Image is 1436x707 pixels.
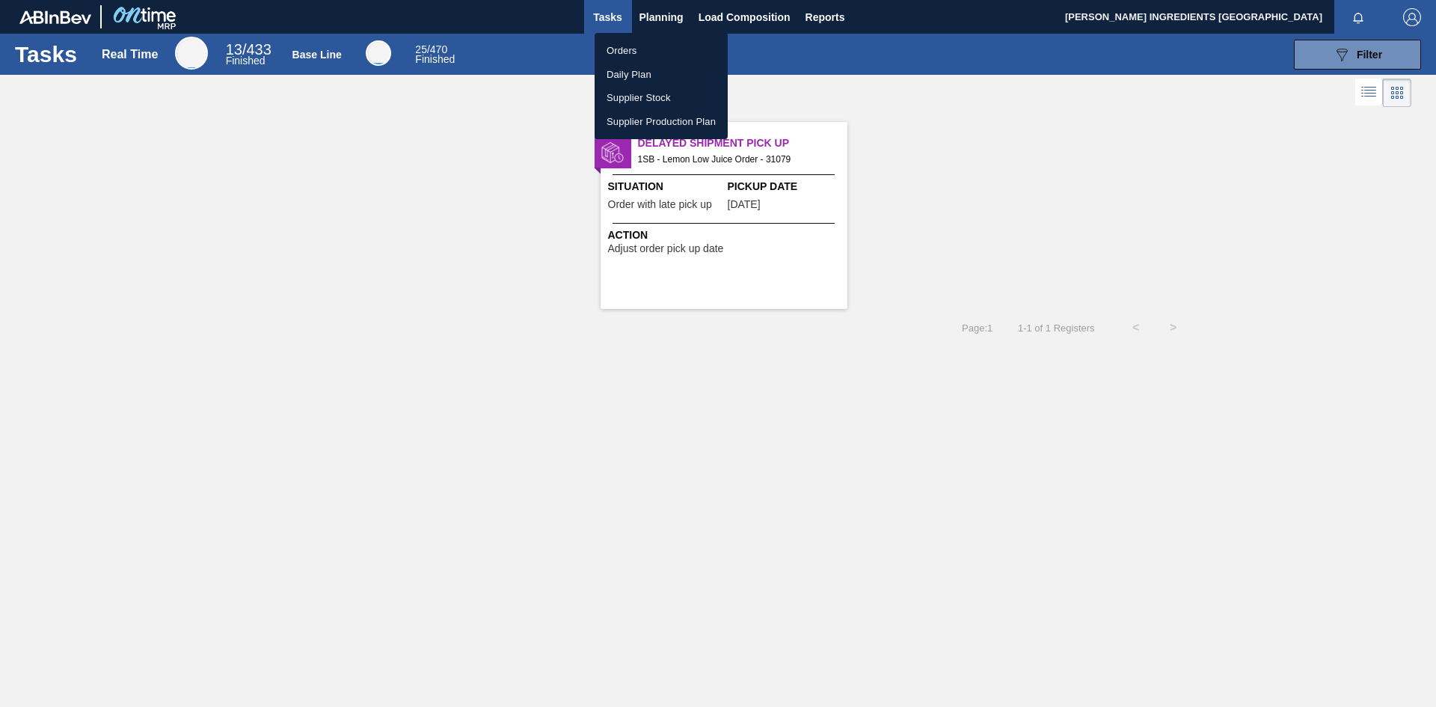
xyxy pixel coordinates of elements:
[595,63,728,87] a: Daily Plan
[595,110,728,134] a: Supplier Production Plan
[595,39,728,63] a: Orders
[595,86,728,110] a: Supplier Stock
